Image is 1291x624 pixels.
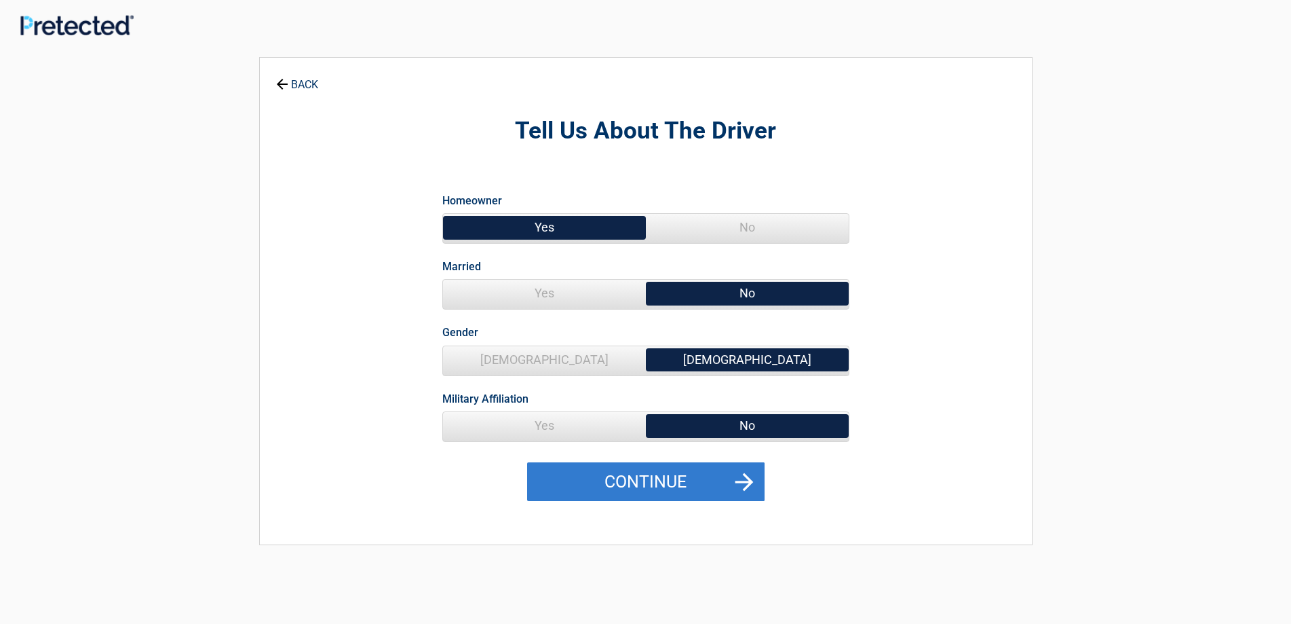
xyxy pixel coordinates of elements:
[443,412,646,439] span: Yes
[646,412,849,439] span: No
[442,390,528,408] label: Military Affiliation
[442,323,478,342] label: Gender
[527,462,765,502] button: Continue
[273,67,321,90] a: BACK
[442,191,502,210] label: Homeowner
[646,214,849,241] span: No
[20,15,134,35] img: Main Logo
[443,346,646,373] span: [DEMOGRAPHIC_DATA]
[334,115,957,147] h2: Tell Us About The Driver
[443,280,646,307] span: Yes
[646,346,849,373] span: [DEMOGRAPHIC_DATA]
[442,257,481,276] label: Married
[443,214,646,241] span: Yes
[646,280,849,307] span: No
